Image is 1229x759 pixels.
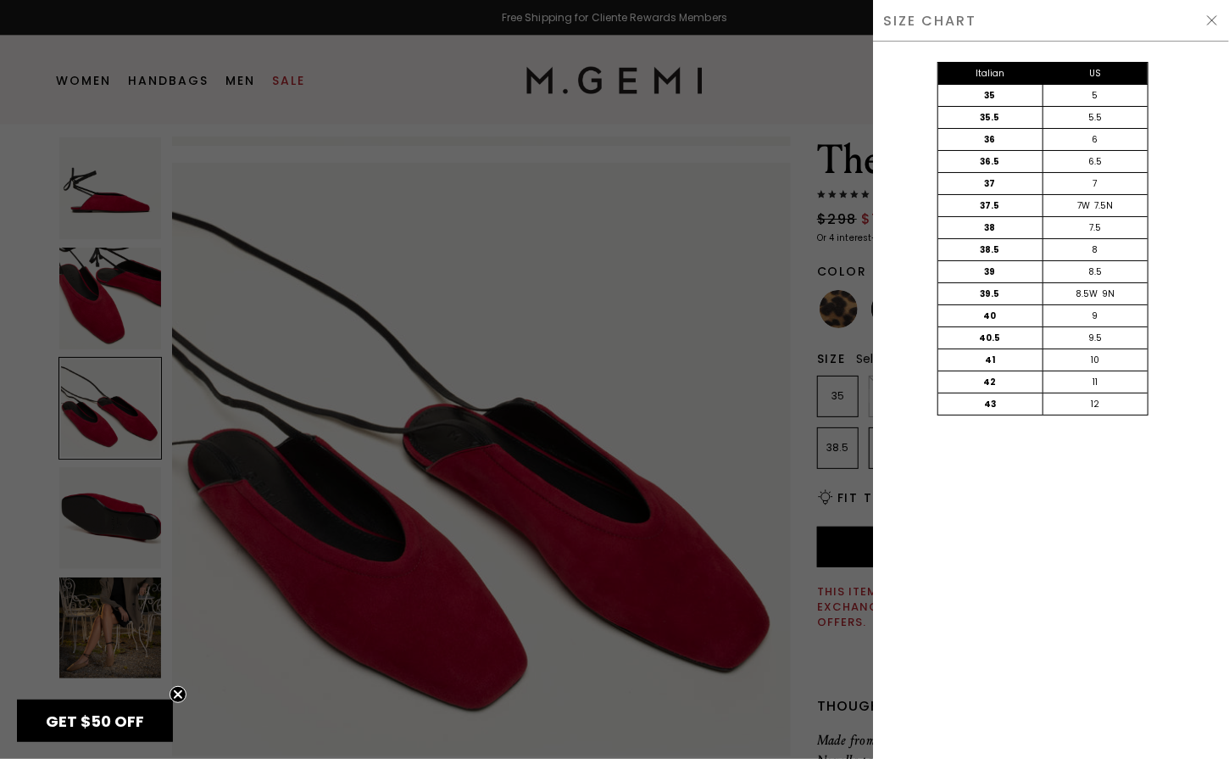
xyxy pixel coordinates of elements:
span: GET $50 OFF [46,711,144,732]
div: 10 [1043,349,1148,371]
div: 40.5 [938,327,1043,349]
div: 36 [938,129,1043,150]
div: 35.5 [938,107,1043,128]
div: 5 [1043,85,1148,106]
div: 42 [938,371,1043,393]
div: 6 [1043,129,1148,150]
div: 37 [938,173,1043,194]
div: 9 [1043,305,1148,326]
div: US [1043,63,1148,84]
div: 5.5 [1043,107,1148,128]
div: 40 [938,305,1043,326]
div: 39 [938,261,1043,282]
div: 9.5 [1043,327,1148,349]
div: 12 [1043,393,1148,415]
div: 8 [1043,239,1148,260]
div: 43 [938,393,1043,415]
div: 7.5 [1043,217,1148,238]
div: 39.5 [938,283,1043,304]
div: 8.5W [1076,287,1098,301]
div: 7W [1077,199,1090,213]
div: 38.5 [938,239,1043,260]
button: Close teaser [170,686,186,703]
div: 7.5N [1094,199,1113,213]
div: 35 [938,85,1043,106]
div: GET $50 OFFClose teaser [17,700,173,742]
div: 37.5 [938,195,1043,216]
div: 8.5 [1043,261,1148,282]
div: 41 [938,349,1043,371]
img: Hide Drawer [1205,14,1219,27]
div: 7 [1043,173,1148,194]
div: 6.5 [1043,151,1148,172]
div: 9N [1102,287,1115,301]
div: 11 [1043,371,1148,393]
div: Italian [938,63,1043,84]
div: 36.5 [938,151,1043,172]
div: 38 [938,217,1043,238]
